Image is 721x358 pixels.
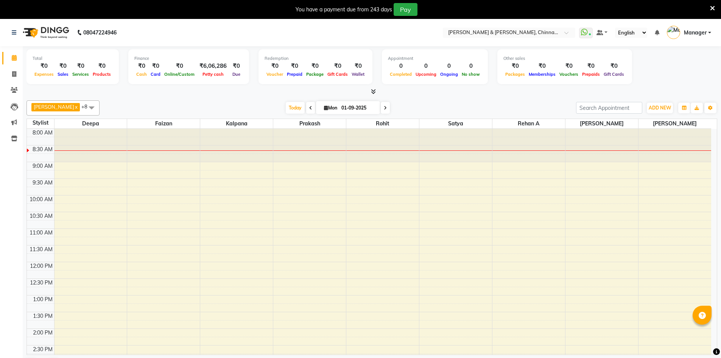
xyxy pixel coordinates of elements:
[33,72,56,77] span: Expenses
[230,72,242,77] span: Due
[31,345,54,353] div: 2:30 PM
[286,102,305,114] span: Today
[339,102,377,114] input: 2025-09-01
[647,103,673,113] button: ADD NEW
[91,62,113,70] div: ₹0
[28,229,54,237] div: 11:00 AM
[196,62,230,70] div: ₹6,06,286
[230,62,243,70] div: ₹0
[325,72,350,77] span: Gift Cards
[33,55,113,62] div: Total
[350,72,366,77] span: Wallet
[492,119,565,128] span: Rehan A
[83,22,117,43] b: 08047224946
[265,62,285,70] div: ₹0
[684,29,707,37] span: Manager
[503,62,527,70] div: ₹0
[565,119,638,128] span: [PERSON_NAME]
[638,119,712,128] span: [PERSON_NAME]
[460,62,482,70] div: 0
[557,62,580,70] div: ₹0
[55,119,127,128] span: Deepa
[350,62,366,70] div: ₹0
[134,55,243,62] div: Finance
[34,104,74,110] span: [PERSON_NAME]
[19,22,71,43] img: logo
[162,62,196,70] div: ₹0
[304,62,325,70] div: ₹0
[31,329,54,337] div: 2:00 PM
[31,312,54,320] div: 1:30 PM
[414,62,438,70] div: 0
[296,6,392,14] div: You have a payment due from 243 days
[31,295,54,303] div: 1:00 PM
[388,55,482,62] div: Appointment
[28,279,54,287] div: 12:30 PM
[460,72,482,77] span: No show
[414,72,438,77] span: Upcoming
[201,72,226,77] span: Petty cash
[388,72,414,77] span: Completed
[304,72,325,77] span: Package
[576,102,642,114] input: Search Appointment
[503,72,527,77] span: Packages
[28,195,54,203] div: 10:00 AM
[28,245,54,253] div: 11:30 AM
[56,62,70,70] div: ₹0
[503,55,626,62] div: Other sales
[200,119,273,128] span: Kalpana
[265,55,366,62] div: Redemption
[81,103,93,109] span: +8
[27,119,54,127] div: Stylist
[31,179,54,187] div: 9:30 AM
[602,62,626,70] div: ₹0
[162,72,196,77] span: Online/Custom
[134,72,149,77] span: Cash
[667,26,680,39] img: Manager
[31,129,54,137] div: 8:00 AM
[388,62,414,70] div: 0
[127,119,200,128] span: Faizan
[580,62,602,70] div: ₹0
[149,72,162,77] span: Card
[438,72,460,77] span: Ongoing
[28,212,54,220] div: 10:30 AM
[31,145,54,153] div: 8:30 AM
[70,72,91,77] span: Services
[527,72,557,77] span: Memberships
[394,3,417,16] button: Pay
[134,62,149,70] div: ₹0
[602,72,626,77] span: Gift Cards
[346,119,419,128] span: Rohit
[322,105,339,111] span: Mon
[325,62,350,70] div: ₹0
[285,72,304,77] span: Prepaid
[149,62,162,70] div: ₹0
[28,262,54,270] div: 12:00 PM
[74,104,78,110] a: x
[438,62,460,70] div: 0
[33,62,56,70] div: ₹0
[70,62,91,70] div: ₹0
[91,72,113,77] span: Products
[285,62,304,70] div: ₹0
[31,162,54,170] div: 9:00 AM
[557,72,580,77] span: Vouchers
[580,72,602,77] span: Prepaids
[419,119,492,128] span: Satya
[273,119,346,128] span: Prakash
[56,72,70,77] span: Sales
[649,105,671,111] span: ADD NEW
[265,72,285,77] span: Voucher
[527,62,557,70] div: ₹0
